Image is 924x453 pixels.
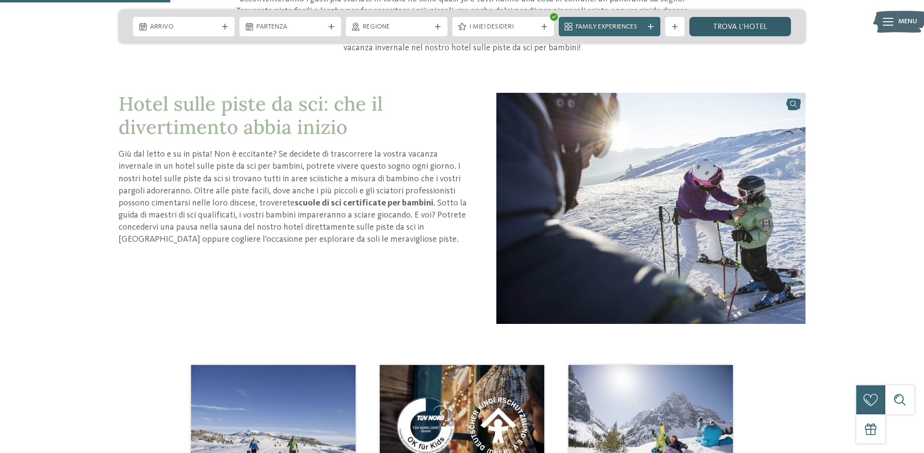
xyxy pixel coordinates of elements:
span: Regione [363,22,431,32]
span: Partenza [256,22,324,32]
span: Arrivo [150,22,218,32]
span: I miei desideri [469,22,537,32]
p: Giù dal letto e su in pista! Non è eccitante? Se decidete di trascorrere la vostra vacanza invern... [119,148,467,246]
span: Hotel sulle piste da sci: che il divertimento abbia inizio [119,91,383,139]
img: Hotel sulle piste da sci per bambini: divertimento senza confini [496,92,805,324]
a: trova l’hotel [689,17,791,36]
strong: scuole di sci certificate per bambini [295,199,433,207]
span: Family Experiences [576,22,643,32]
